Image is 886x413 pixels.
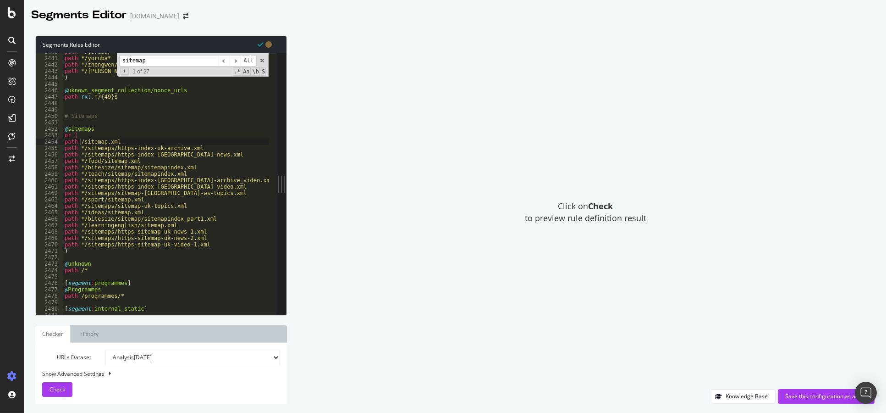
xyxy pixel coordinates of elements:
[525,201,646,224] span: Click on to preview rule definition result
[36,216,63,222] div: 2466
[36,235,63,241] div: 2469
[36,164,63,171] div: 2458
[31,7,127,23] div: Segments Editor
[36,267,63,273] div: 2474
[36,248,63,254] div: 2471
[241,55,257,67] span: Alt-Enter
[261,67,266,76] span: Search In Selection
[36,36,286,53] div: Segments Rules Editor
[35,370,273,378] div: Show Advanced Settings
[258,40,263,49] span: Syntax is valid
[36,171,63,177] div: 2459
[119,55,219,67] input: Search for
[36,261,63,267] div: 2473
[711,389,776,404] button: Knowledge Base
[36,196,63,203] div: 2463
[36,209,63,216] div: 2465
[36,280,63,286] div: 2476
[36,132,63,139] div: 2453
[36,55,63,61] div: 2441
[36,158,63,164] div: 2457
[36,145,63,151] div: 2455
[778,389,875,404] button: Save this configuration as active
[42,382,72,397] button: Check
[36,106,63,113] div: 2449
[36,241,63,248] div: 2470
[129,68,153,75] span: 1 of 27
[36,286,63,293] div: 2477
[36,100,63,106] div: 2448
[36,126,63,132] div: 2452
[36,87,63,94] div: 2446
[785,392,867,400] div: Save this configuration as active
[36,177,63,184] div: 2460
[252,67,260,76] span: Whole Word Search
[36,299,63,306] div: 2479
[36,74,63,81] div: 2444
[233,67,241,76] span: RegExp Search
[73,325,106,343] a: History
[36,139,63,145] div: 2454
[50,385,65,393] span: Check
[855,382,877,404] div: Open Intercom Messenger
[36,273,63,280] div: 2475
[265,40,272,49] span: You have unsaved modifications
[36,184,63,190] div: 2461
[36,119,63,126] div: 2451
[120,67,129,75] span: Toggle Replace mode
[36,61,63,68] div: 2442
[36,222,63,229] div: 2467
[36,254,63,261] div: 2472
[230,55,241,67] span: ​
[35,325,71,343] a: Checker
[130,11,179,21] div: [DOMAIN_NAME]
[588,201,613,212] strong: Check
[35,350,98,365] label: URLs Dataset
[36,203,63,209] div: 2464
[36,229,63,235] div: 2468
[36,94,63,100] div: 2447
[726,392,768,400] div: Knowledge Base
[36,293,63,299] div: 2478
[219,55,230,67] span: ​
[36,81,63,87] div: 2445
[183,13,188,19] div: arrow-right-arrow-left
[36,113,63,119] div: 2450
[36,312,63,318] div: 2481
[711,392,776,400] a: Knowledge Base
[36,151,63,158] div: 2456
[242,67,250,76] span: CaseSensitive Search
[36,306,63,312] div: 2480
[36,190,63,196] div: 2462
[36,68,63,74] div: 2443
